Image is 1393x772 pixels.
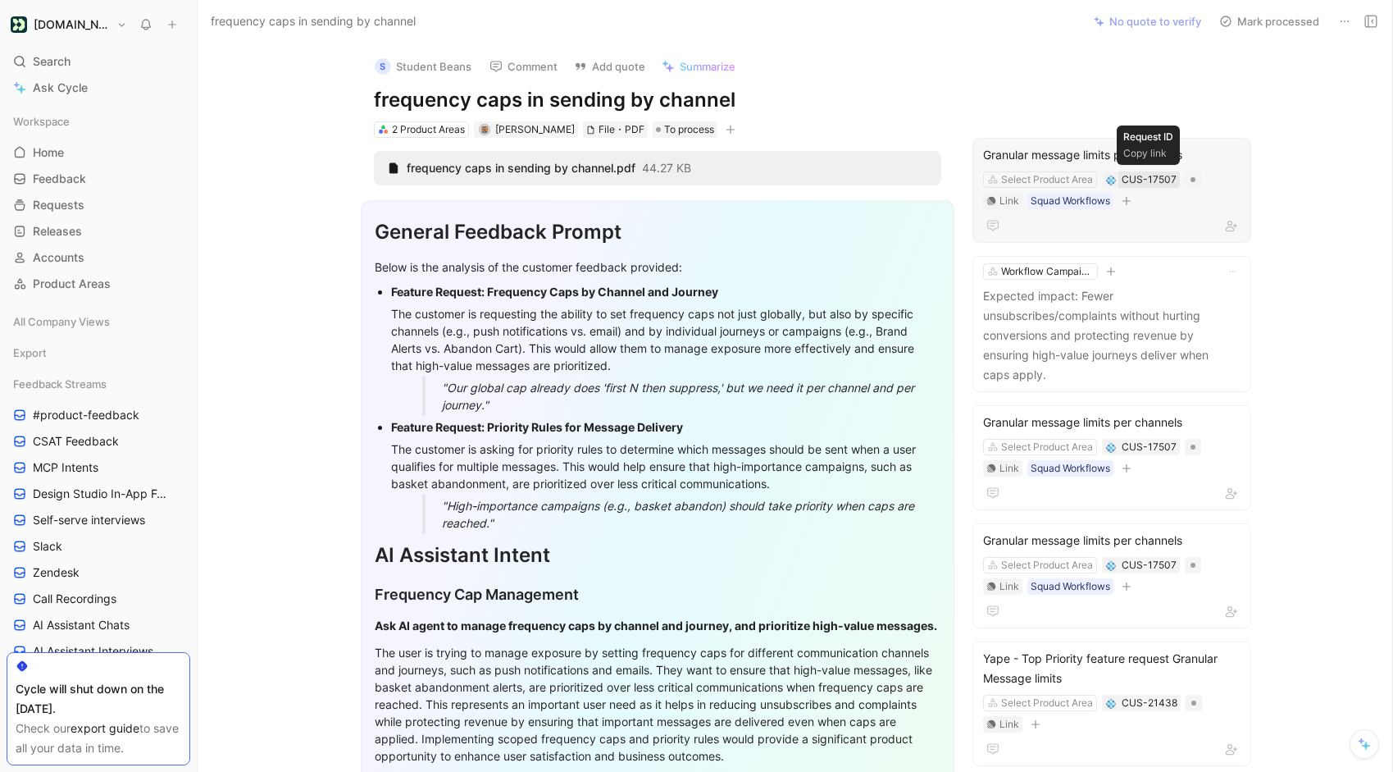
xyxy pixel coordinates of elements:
span: Slack [33,538,62,555]
div: Search [7,49,190,74]
img: 💠 [1106,176,1116,185]
div: Below is the analysis of the customer feedback provided: [375,258,940,276]
span: [PERSON_NAME] [495,123,575,135]
div: Select Product Area [1001,695,1093,711]
div: Export [7,340,190,370]
span: To process [664,121,714,138]
img: 💠 [1106,443,1116,453]
span: Call Recordings [33,591,116,607]
button: No quote to verify [1086,10,1209,33]
span: Export [13,345,47,361]
div: Squad Workflows [1031,578,1110,595]
div: Yape - Top Priority feature request Granular Message limits [983,649,1240,688]
div: Workspace [7,109,190,134]
span: All Company Views [13,313,110,330]
button: 💠 [1105,560,1117,571]
div: Link [999,716,1019,733]
div: Select Product Area [1001,439,1093,455]
button: Comment [482,55,565,78]
div: Granular message limits per channels [983,531,1240,550]
span: CSAT Feedback [33,433,119,450]
span: 44.27 KB [642,161,691,176]
div: CUS-17507 [1122,439,1177,455]
a: CSAT Feedback [7,429,190,454]
span: Workspace [13,113,70,130]
a: AI Assistant Chats [7,613,190,637]
div: "Our global cap already does 'first N then suppress,' but we need it per channel and per journey." [442,379,929,413]
span: AI Assistant Interviews [33,643,153,660]
div: Export [7,340,190,365]
div: Frequency Cap Management [375,583,940,605]
h1: [DOMAIN_NAME] [34,17,110,32]
div: "High-importance campaigns (e.g., basket abandon) should take priority when caps are reached." [442,497,929,532]
div: CUS-21438 [1122,695,1177,711]
span: Accounts [33,249,84,266]
a: #product-feedback [7,403,190,427]
a: Product Areas [7,272,190,296]
span: Feedback Streams [13,376,107,392]
button: 💠 [1105,174,1117,185]
span: Self-serve interviews [33,512,145,528]
strong: Ask AI agent to manage frequency caps by channel and journey, and prioritize high-value messages. [375,619,937,633]
span: Design Studio In-App Feedback [33,486,171,502]
button: 💠 [1105,441,1117,453]
div: The customer is requesting the ability to set frequency caps not just globally, but also by speci... [391,305,940,374]
span: Search [33,52,71,71]
button: Mark processed [1212,10,1327,33]
span: #product-feedback [33,407,139,423]
h1: frequency caps in sending by channel [374,87,941,113]
span: Feedback [33,171,86,187]
a: export guide [71,721,139,735]
div: General Feedback Prompt [375,217,940,247]
div: 2 Product Areas [392,121,465,138]
a: Self-serve interviews [7,508,190,532]
span: Ask Cycle [33,78,88,98]
a: Call Recordings [7,587,190,611]
a: Ask Cycle [7,75,190,100]
img: 💠 [1106,561,1116,571]
a: Releases [7,219,190,244]
div: Granular message limits per channels [983,145,1240,165]
img: avatar [480,126,489,135]
div: CUS-17507 [1122,557,1177,573]
span: Summarize [680,59,735,74]
span: MCP Intents [33,459,98,476]
span: Home [33,144,64,161]
div: File・PDF [599,121,644,138]
div: All Company Views [7,309,190,339]
a: AI Assistant Interviews [7,639,190,664]
img: Customer.io [11,16,27,33]
a: Feedback [7,167,190,191]
span: Requests [33,197,84,213]
div: Granular message limits per channels [983,413,1240,432]
span: AI Assistant Chats [33,617,130,633]
a: Slack [7,534,190,559]
div: Link [999,578,1019,595]
div: Feedback Streams [7,372,190,396]
button: Customer.io[DOMAIN_NAME] [7,13,131,36]
a: Home [7,140,190,165]
strong: Feature Request: Priority Rules for Message Delivery [391,420,683,434]
div: The customer is asking for priority rules to determine which messages should be sent when a user ... [391,441,940,492]
a: Accounts [7,245,190,270]
button: Add quote [567,55,653,78]
button: SStudent Beans [367,54,479,79]
span: frequency caps in sending by channel [211,11,416,31]
div: Link [999,193,1019,209]
div: The user is trying to manage exposure by setting frequency caps for different communication chann... [375,644,940,765]
button: 💠 [1105,697,1117,709]
div: AI Assistant Intent [375,541,940,570]
div: Squad Workflows [1031,460,1110,477]
div: Workflow Campaigns [1001,263,1093,280]
div: Squad Workflows [1031,193,1110,209]
div: Feedback Streams#product-feedbackCSAT FeedbackMCP IntentsDesign Studio In-App FeedbackSelf-serve ... [7,372,190,664]
div: Link [999,460,1019,477]
div: Cycle will shut down on the [DATE]. [16,679,181,719]
button: Summarize [654,55,743,78]
div: Select Product Area [1001,557,1093,573]
a: Zendesk [7,560,190,585]
a: MCP Intents [7,455,190,480]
